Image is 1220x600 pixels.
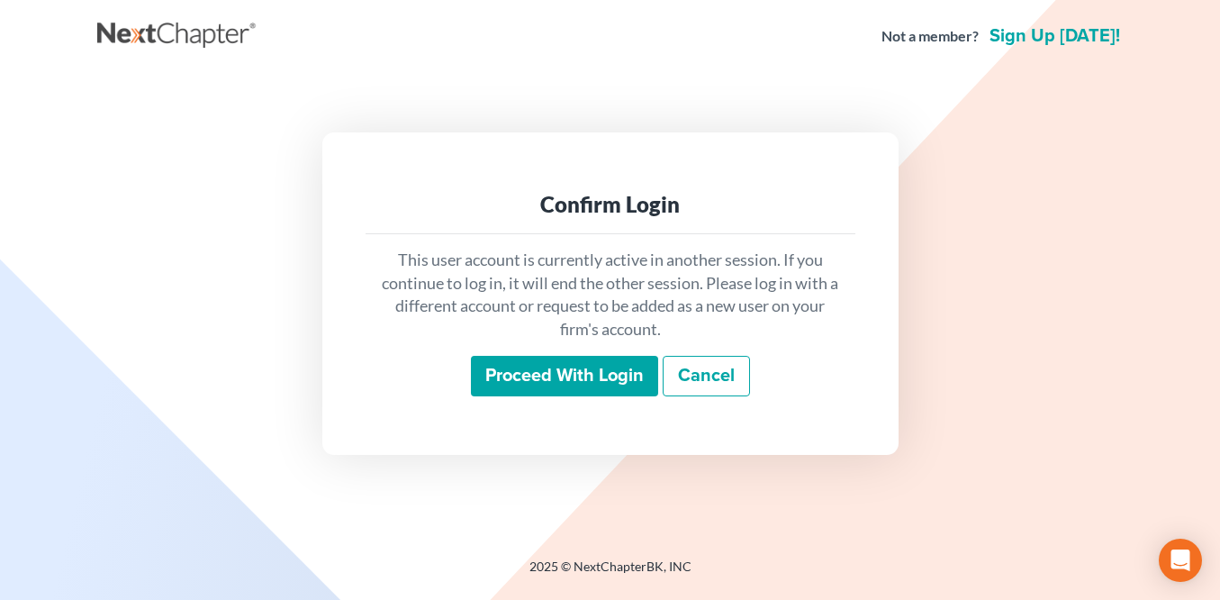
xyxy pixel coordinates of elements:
a: Cancel [663,356,750,397]
input: Proceed with login [471,356,658,397]
div: Confirm Login [380,190,841,219]
div: Open Intercom Messenger [1159,539,1202,582]
div: 2025 © NextChapterBK, INC [97,558,1124,590]
strong: Not a member? [881,26,979,47]
p: This user account is currently active in another session. If you continue to log in, it will end ... [380,249,841,341]
a: Sign up [DATE]! [986,27,1124,45]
